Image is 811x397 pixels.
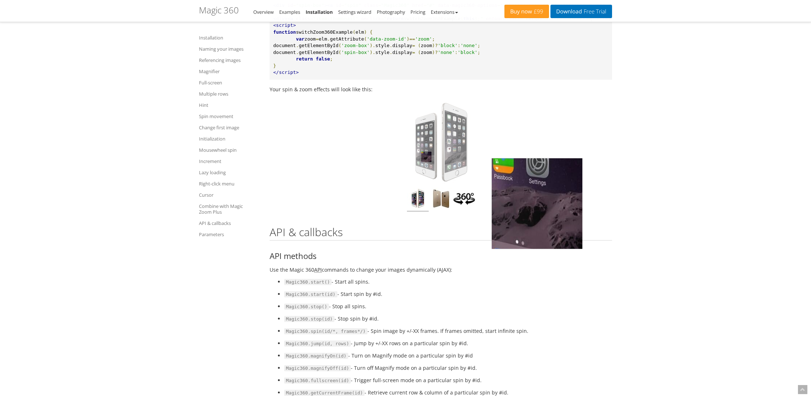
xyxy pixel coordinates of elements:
[338,9,371,15] a: Settings wizard
[412,43,415,48] span: =
[355,29,364,35] span: elm
[199,146,261,154] a: Mousewheel spin
[504,5,549,18] a: Buy now£99
[284,279,332,285] span: Magic360.start()
[341,43,370,48] span: 'zoom-box'
[199,56,261,64] a: Referencing images
[270,251,612,260] h3: API methods
[273,70,299,75] span: </script>
[284,328,367,335] span: Magic360.spin(id/*, frames*/)
[421,43,432,48] span: zoom
[415,36,432,42] span: 'zoom'
[296,43,299,48] span: .
[353,29,355,35] span: (
[392,50,412,55] span: display
[273,43,296,48] span: document
[284,390,365,396] span: Magic360.getCurrentFrame(id)
[370,50,375,55] span: ).
[284,377,351,384] span: Magic360.fullscreen(id)
[284,339,612,348] li: - Jump by +/-XX rows on a particular spin by #id.
[421,50,432,55] span: zoom
[284,340,351,347] span: Magic360.jump(id, rows)
[284,364,612,372] li: - Turn off Magnify mode on a particular spin by #id.
[550,5,612,18] a: DownloadFree Trial
[375,43,390,48] span: style
[367,36,407,42] span: 'data-zoom-id'
[438,43,458,48] span: 'block'
[370,29,373,35] span: {
[199,89,261,98] a: Multiple rows
[273,22,296,28] span: <script>
[412,50,415,55] span: =
[327,36,330,42] span: .
[532,9,543,14] span: £99
[270,85,612,93] p: Your spin & zoom effects will look like this:
[199,78,261,87] a: Full-screen
[438,50,455,55] span: 'none'
[284,314,612,323] li: - Stop spin by #id.
[392,43,412,48] span: display
[284,304,329,310] span: Magic360.stop()
[199,112,261,121] a: Spin movement
[284,376,612,385] li: - Trigger full-screen mode on a particular spin by #id.
[461,43,478,48] span: 'none'
[296,50,299,55] span: .
[284,316,334,322] span: Magic360.stop(id)
[199,202,261,216] a: Combine with Magic Zoom Plus
[199,5,239,15] h1: Magic 360
[296,56,313,62] span: return
[284,302,612,311] li: - Stop all spins.
[199,101,261,109] a: Hint
[299,50,338,55] span: getElementById
[279,9,300,15] a: Examples
[390,50,392,55] span: .
[407,36,415,42] span: )==
[284,291,337,298] span: Magic360.start(id)
[330,36,364,42] span: getAttribute
[338,43,341,48] span: (
[305,9,333,15] a: Installation
[299,43,338,48] span: getElementById
[319,36,327,42] span: elm
[341,50,370,55] span: 'spin-box'
[284,365,351,372] span: Magic360.magnifyOff(id)
[418,43,421,48] span: (
[364,29,367,35] span: )
[432,36,435,42] span: ;
[199,230,261,239] a: Parameters
[273,63,276,68] span: }
[199,67,261,76] a: Magnifier
[455,50,458,55] span: :
[377,9,405,15] a: Photography
[390,43,392,48] span: .
[338,50,341,55] span: (
[432,50,438,55] span: )?
[316,56,330,62] span: false
[199,45,261,53] a: Naming your images
[199,33,261,42] a: Installation
[478,50,481,55] span: ;
[418,50,421,55] span: (
[330,56,333,62] span: ;
[304,36,316,42] span: zoom
[284,388,612,397] li: - Retrieve current row & column of a particular spin by #id.
[270,226,612,241] h2: API & callbacks
[284,290,612,298] li: - Start spin by #id.
[199,191,261,199] a: Cursor
[582,9,606,14] span: Free Trial
[411,9,425,15] a: Pricing
[296,36,304,42] span: var
[478,43,481,48] span: ;
[199,168,261,177] a: Lazy loading
[284,327,612,335] li: - Spin image by +/-XX frames. If frames omitted, start infinite spin.
[458,50,478,55] span: 'block'
[375,50,390,55] span: style
[432,43,438,48] span: )?
[270,266,612,274] p: Use the Magic 360 commands to change your images dynamically (AJAX):
[370,43,375,48] span: ).
[199,134,261,143] a: Initialization
[284,353,348,359] span: Magic360.magnifyOn(id)
[199,157,261,166] a: Increment
[458,43,461,48] span: :
[199,219,261,227] a: API & callbacks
